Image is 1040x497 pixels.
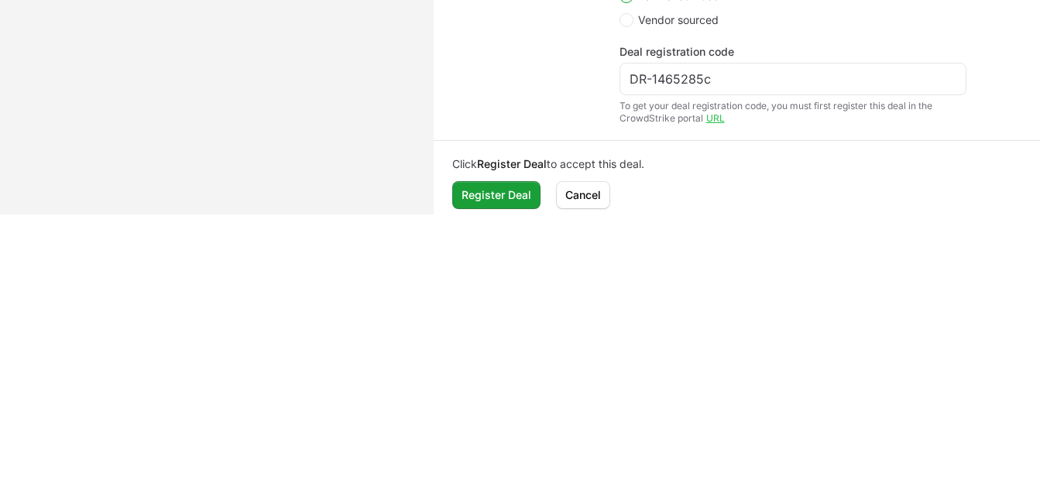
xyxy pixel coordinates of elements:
[565,186,601,204] span: Cancel
[556,181,610,209] button: Cancel
[706,112,725,124] a: URL
[452,156,1021,172] p: Click to accept this deal.
[620,100,966,125] div: To get your deal registration code, you must first register this deal in the CrowdStrike portal
[638,12,719,28] span: Vendor sourced
[452,181,541,209] button: Register Deal
[477,157,547,170] b: Register Deal
[462,186,531,204] span: Register Deal
[620,44,734,60] label: Deal registration code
